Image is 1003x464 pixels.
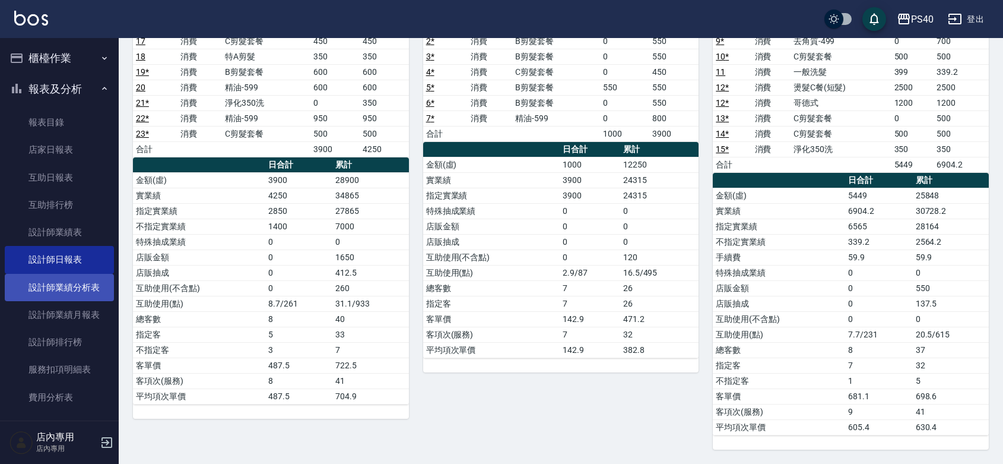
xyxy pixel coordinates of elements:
[423,250,560,265] td: 互助使用(不含點)
[133,141,177,157] td: 合計
[891,157,934,172] td: 5449
[560,280,620,296] td: 7
[512,64,600,80] td: C剪髮套餐
[133,250,265,265] td: 店販金額
[332,203,408,219] td: 27865
[265,358,332,373] td: 487.5
[845,219,912,234] td: 6565
[620,311,699,327] td: 471.2
[423,203,560,219] td: 特殊抽成業績
[713,265,845,280] td: 特殊抽成業績
[913,358,989,373] td: 32
[713,219,845,234] td: 指定實業績
[423,157,560,172] td: 金額(虛)
[423,234,560,250] td: 店販抽成
[222,49,311,64] td: 特A剪髮
[913,219,989,234] td: 28164
[136,36,145,46] a: 17
[332,358,408,373] td: 722.5
[36,431,97,443] h5: 店內專用
[5,301,114,329] a: 設計師業績月報表
[332,342,408,358] td: 7
[36,443,97,454] p: 店內專用
[14,11,48,26] img: Logo
[265,188,332,203] td: 4250
[468,95,512,111] td: 消費
[913,173,989,188] th: 累計
[177,33,222,49] td: 消費
[5,219,114,246] a: 設計師業績表
[649,126,699,141] td: 3900
[752,95,791,111] td: 消費
[891,95,934,111] td: 1200
[423,280,560,296] td: 總客數
[934,126,988,141] td: 500
[713,203,845,219] td: 實業績
[862,7,886,31] button: save
[845,389,912,404] td: 681.1
[934,64,988,80] td: 339.2
[560,327,620,342] td: 7
[913,188,989,203] td: 25848
[600,126,649,141] td: 1000
[845,296,912,311] td: 0
[222,80,311,95] td: 精油-599
[560,234,620,250] td: 0
[222,95,311,111] td: 淨化350洗
[934,95,988,111] td: 1200
[713,373,845,389] td: 不指定客
[752,33,791,49] td: 消費
[560,265,620,280] td: 2.9/87
[620,296,699,311] td: 26
[845,419,912,435] td: 605.4
[423,296,560,311] td: 指定客
[360,49,409,64] td: 350
[222,126,311,141] td: C剪髮套餐
[913,280,989,296] td: 550
[423,172,560,188] td: 實業績
[913,342,989,358] td: 37
[177,126,222,141] td: 消費
[5,191,114,219] a: 互助排行榜
[265,373,332,389] td: 8
[133,311,265,327] td: 總客數
[5,274,114,301] a: 設計師業績分析表
[791,141,891,157] td: 淨化350洗
[845,250,912,265] td: 59.9
[845,373,912,389] td: 1
[791,49,891,64] td: C剪髮套餐
[133,280,265,296] td: 互助使用(不含點)
[913,250,989,265] td: 59.9
[649,49,699,64] td: 550
[332,172,408,188] td: 28900
[620,219,699,234] td: 0
[791,80,891,95] td: 燙髮C餐(短髮)
[332,234,408,250] td: 0
[891,33,934,49] td: 0
[713,234,845,250] td: 不指定實業績
[133,203,265,219] td: 指定實業績
[560,296,620,311] td: 7
[265,265,332,280] td: 0
[845,173,912,188] th: 日合計
[136,83,145,92] a: 20
[791,111,891,126] td: C剪髮套餐
[891,141,934,157] td: 350
[5,74,114,105] button: 報表及分析
[713,3,989,173] table: a dense table
[332,250,408,265] td: 1650
[713,157,751,172] td: 合計
[913,373,989,389] td: 5
[133,389,265,404] td: 平均項次單價
[845,203,912,219] td: 6904.2
[265,172,332,188] td: 3900
[713,342,845,358] td: 總客數
[423,126,468,141] td: 合計
[560,342,620,358] td: 142.9
[649,64,699,80] td: 450
[310,95,360,111] td: 0
[360,141,409,157] td: 4250
[468,111,512,126] td: 消費
[620,172,699,188] td: 24315
[468,80,512,95] td: 消費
